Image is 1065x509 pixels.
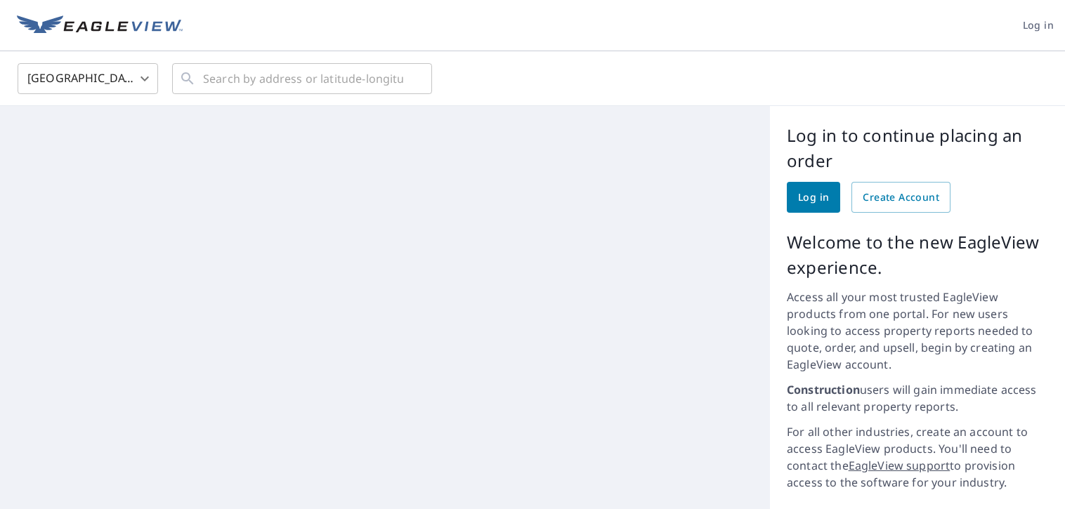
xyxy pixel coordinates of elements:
p: users will gain immediate access to all relevant property reports. [787,381,1048,415]
div: [GEOGRAPHIC_DATA] [18,59,158,98]
strong: Construction [787,382,860,397]
p: Welcome to the new EagleView experience. [787,230,1048,280]
span: Create Account [863,189,939,206]
span: Log in [798,189,829,206]
a: EagleView support [849,458,950,473]
input: Search by address or latitude-longitude [203,59,403,98]
p: Access all your most trusted EagleView products from one portal. For new users looking to access ... [787,289,1048,373]
img: EV Logo [17,15,183,37]
a: Create Account [851,182,950,213]
p: For all other industries, create an account to access EagleView products. You'll need to contact ... [787,423,1048,491]
a: Log in [787,182,840,213]
p: Log in to continue placing an order [787,123,1048,173]
span: Log in [1023,17,1054,34]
